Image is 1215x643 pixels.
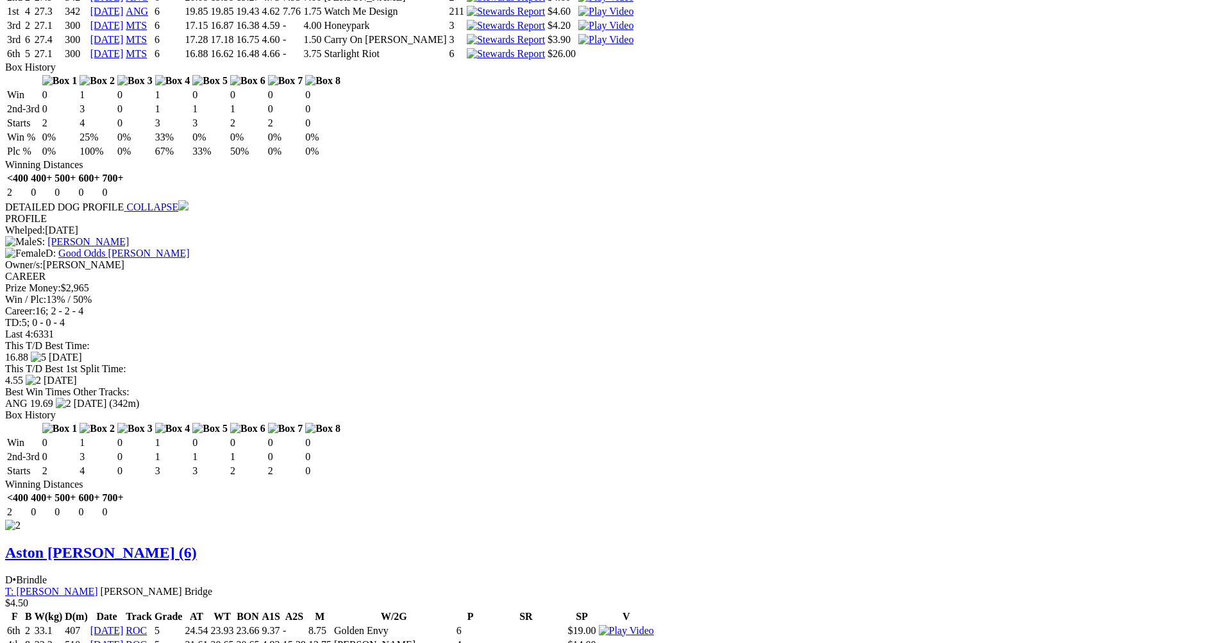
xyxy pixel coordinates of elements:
[64,610,88,623] th: D(m)
[79,89,115,101] td: 1
[56,398,71,409] img: 2
[230,465,266,477] td: 2
[305,89,341,101] td: 0
[64,5,88,18] td: 342
[5,282,61,293] span: Prize Money:
[64,33,88,46] td: 300
[42,131,78,144] td: 0%
[49,352,82,363] span: [DATE]
[210,33,234,46] td: 17.18
[5,317,22,328] span: TD:
[261,5,280,18] td: 4.62
[547,33,576,46] td: $3.90
[282,47,301,60] td: -
[79,145,115,158] td: 100%
[192,423,228,434] img: Box 5
[5,294,1210,305] div: 13% / 50%
[154,5,183,18] td: 6
[230,436,266,449] td: 0
[155,423,190,434] img: Box 4
[6,131,40,144] td: Win %
[5,225,45,236] span: Whelped:
[210,47,234,60] td: 16.62
[5,586,98,597] a: T: [PERSON_NAME]
[5,479,1210,490] div: Winning Distances
[5,574,47,585] span: D Brindle
[155,75,190,87] img: Box 4
[486,610,566,623] th: SR
[210,610,234,623] th: WT
[547,5,576,18] td: $4.60
[34,33,63,46] td: 27.4
[5,363,126,374] span: This T/D Best 1st Split Time:
[74,398,107,409] span: [DATE]
[102,492,124,504] th: 700+
[6,492,29,504] th: <400
[58,248,189,259] a: Good Odds [PERSON_NAME]
[5,386,130,397] span: Best Win Times Other Tracks:
[42,75,78,87] img: Box 1
[210,19,234,32] td: 16.87
[5,329,1210,340] div: 6331
[47,236,129,247] a: [PERSON_NAME]
[124,201,189,212] a: COLLAPSE
[78,172,100,185] th: 600+
[6,624,23,637] td: 6th
[30,186,53,199] td: 0
[192,103,228,116] td: 1
[323,5,447,18] td: Watch Me Design
[6,465,40,477] td: Starts
[5,398,28,409] span: ANG
[126,625,147,636] a: ROC
[5,213,1210,225] div: PROFILE
[155,450,191,463] td: 1
[54,492,76,504] th: 500+
[117,465,153,477] td: 0
[90,610,124,623] th: Date
[90,6,124,17] a: [DATE]
[117,75,153,87] img: Box 3
[30,398,53,409] span: 19.69
[155,103,191,116] td: 1
[79,103,115,116] td: 3
[303,47,322,60] td: 3.75
[5,248,46,259] img: Female
[154,33,183,46] td: 6
[6,436,40,449] td: Win
[467,6,545,17] img: Stewards Report
[64,47,88,60] td: 300
[102,172,124,185] th: 700+
[5,236,37,248] img: Male
[210,624,234,637] td: 23.93
[303,5,322,18] td: 1.75
[235,5,260,18] td: 19.43
[90,34,124,45] a: [DATE]
[6,103,40,116] td: 2nd-3rd
[448,19,464,32] td: 3
[192,145,228,158] td: 33%
[42,89,78,101] td: 0
[235,33,260,46] td: 16.75
[30,172,53,185] th: 400+
[80,75,115,87] img: Box 2
[305,436,341,449] td: 0
[230,89,266,101] td: 0
[303,33,322,46] td: 1.50
[117,145,153,158] td: 0%
[547,19,576,32] td: $4.20
[305,117,341,130] td: 0
[578,6,633,17] img: Play Video
[467,48,545,60] img: Stewards Report
[5,248,56,259] span: D:
[6,47,23,60] td: 6th
[78,186,100,199] td: 0
[79,450,115,463] td: 3
[448,33,464,46] td: 3
[456,624,485,637] td: 6
[5,200,1210,213] div: DETAILED DOG PROFILE
[90,625,124,636] a: [DATE]
[235,19,260,32] td: 16.38
[282,5,301,18] td: 7.76
[79,465,115,477] td: 4
[282,19,301,32] td: -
